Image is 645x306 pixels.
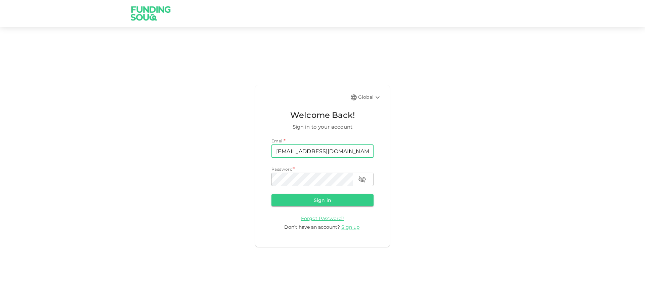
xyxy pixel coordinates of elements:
[271,123,374,131] span: Sign in to your account
[358,93,382,101] div: Global
[271,144,374,158] input: email
[271,194,374,206] button: Sign in
[271,173,353,186] input: password
[301,215,344,221] a: Forgot Password?
[271,109,374,122] span: Welcome Back!
[341,224,359,230] span: Sign up
[284,224,340,230] span: Don’t have an account?
[271,167,293,172] span: Password
[271,138,284,143] span: Email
